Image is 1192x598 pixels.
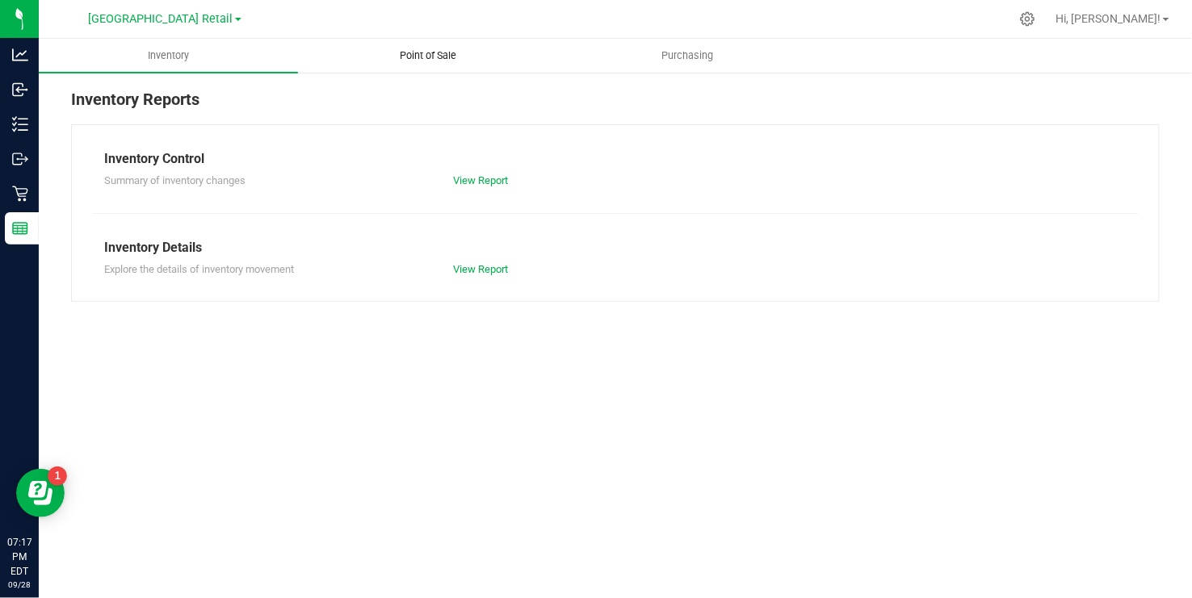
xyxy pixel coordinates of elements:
inline-svg: Inventory [12,116,28,132]
inline-svg: Outbound [12,151,28,167]
a: View Report [453,263,508,275]
iframe: Resource center [16,469,65,517]
inline-svg: Analytics [12,47,28,63]
a: Purchasing [558,39,817,73]
span: Summary of inventory changes [104,174,246,186]
span: [GEOGRAPHIC_DATA] Retail [89,12,233,26]
span: Purchasing [640,48,735,63]
inline-svg: Retail [12,186,28,202]
div: Inventory Control [104,149,1127,169]
span: Point of Sale [378,48,478,63]
div: Inventory Reports [71,87,1160,124]
inline-svg: Reports [12,220,28,236]
div: Inventory Details [104,238,1127,257]
p: 09/28 [7,579,31,591]
a: View Report [453,174,508,186]
p: 07:17 PM EDT [7,535,31,579]
span: Inventory [126,48,211,63]
inline-svg: Inbound [12,82,28,98]
div: Manage settings [1018,11,1038,27]
a: Point of Sale [298,39,557,73]
span: Hi, [PERSON_NAME]! [1056,12,1161,25]
iframe: Resource center unread badge [48,466,67,486]
span: Explore the details of inventory movement [104,263,294,275]
a: Inventory [39,39,298,73]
